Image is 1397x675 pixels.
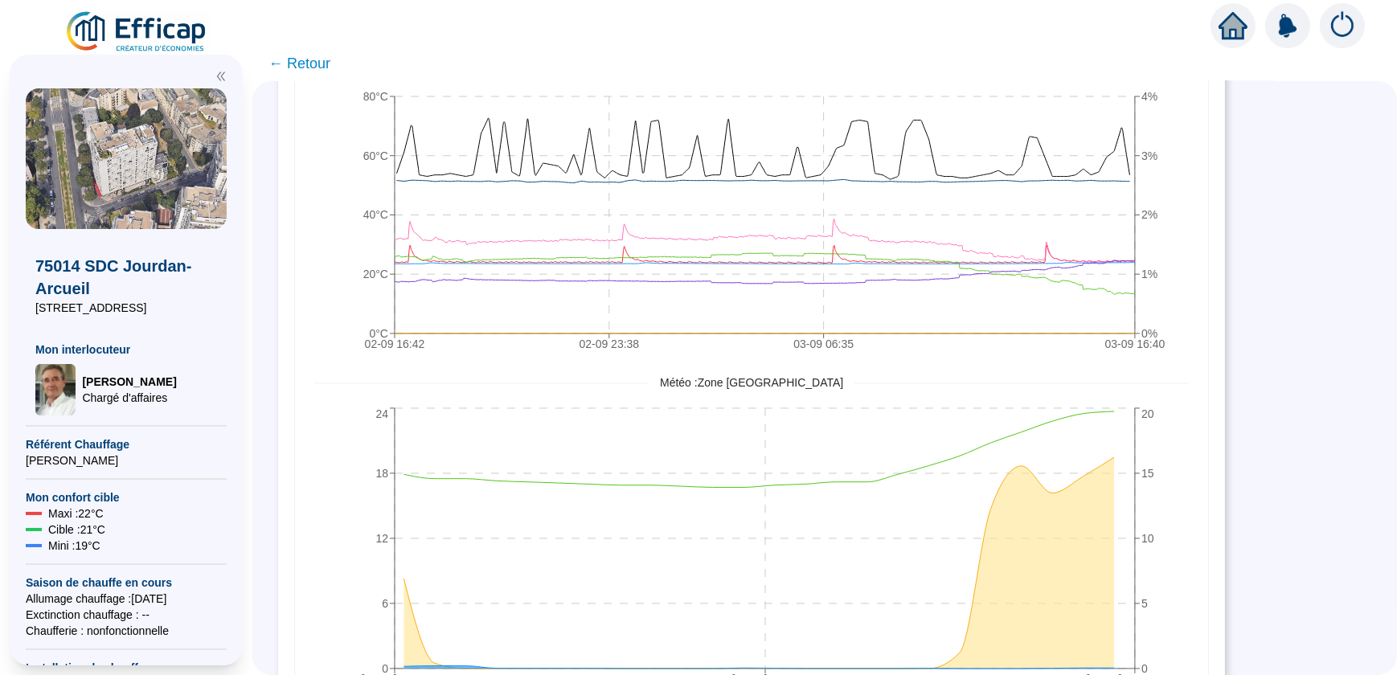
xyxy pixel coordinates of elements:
[375,532,388,545] tspan: 12
[1141,407,1154,420] tspan: 20
[26,489,227,505] span: Mon confort cible
[1265,3,1310,48] img: alerts
[26,436,227,452] span: Référent Chauffage
[1320,3,1365,48] img: alerts
[35,342,217,358] span: Mon interlocuteur
[48,522,105,538] span: Cible : 21 °C
[363,90,388,103] tspan: 80°C
[370,327,389,340] tspan: 0°C
[1141,90,1157,103] tspan: 4%
[375,407,388,420] tspan: 24
[215,71,227,82] span: double-left
[375,467,388,480] tspan: 18
[26,591,227,607] span: Allumage chauffage : [DATE]
[268,52,330,75] span: ← Retour
[1141,532,1154,545] tspan: 10
[1141,467,1154,480] tspan: 15
[48,505,104,522] span: Maxi : 22 °C
[26,623,227,639] span: Chaufferie : non fonctionnelle
[1141,268,1157,280] tspan: 1%
[363,149,388,162] tspan: 60°C
[1219,11,1247,40] span: home
[64,10,210,55] img: efficap energie logo
[82,374,176,390] span: [PERSON_NAME]
[35,364,76,415] img: Chargé d'affaires
[26,452,227,468] span: [PERSON_NAME]
[48,538,100,554] span: Mini : 19 °C
[793,337,854,350] tspan: 03-09 06:35
[1141,209,1157,222] tspan: 2%
[1141,149,1157,162] tspan: 3%
[35,255,217,300] span: 75014 SDC Jourdan-Arcueil
[649,374,854,391] span: Météo : Zone [GEOGRAPHIC_DATA]
[382,597,388,610] tspan: 6
[82,390,176,406] span: Chargé d'affaires
[363,268,388,280] tspan: 20°C
[579,337,639,350] tspan: 02-09 23:38
[35,300,217,316] span: [STREET_ADDRESS]
[1141,662,1148,675] tspan: 0
[1141,327,1157,340] tspan: 0%
[363,209,388,222] tspan: 40°C
[26,575,227,591] span: Saison de chauffe en cours
[26,607,227,623] span: Exctinction chauffage : --
[382,662,388,675] tspan: 0
[1105,337,1166,350] tspan: 03-09 16:40
[1141,597,1148,610] tspan: 5
[365,337,425,350] tspan: 02-09 16:42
